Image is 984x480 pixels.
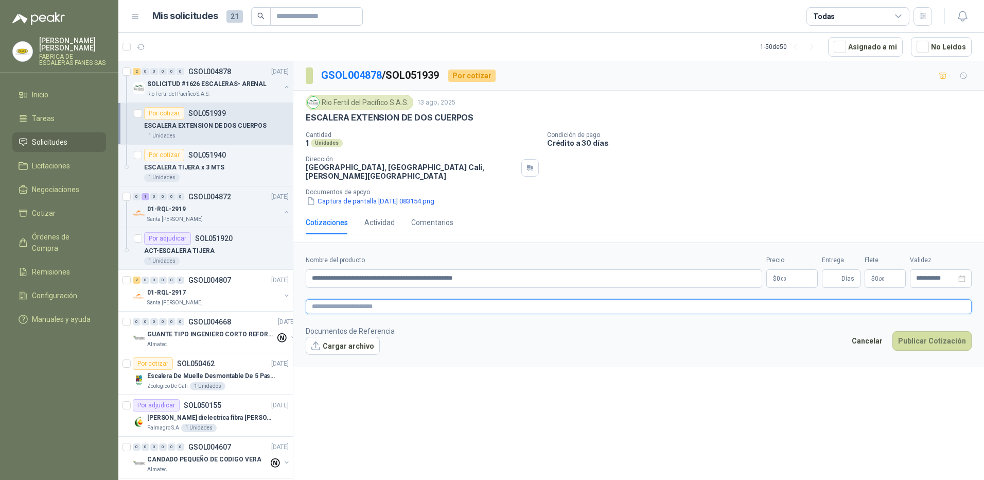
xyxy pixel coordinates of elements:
[142,193,149,200] div: 1
[308,97,319,108] img: Company Logo
[144,132,180,140] div: 1 Unidades
[150,318,158,325] div: 0
[188,277,231,284] p: GSOL004807
[147,340,167,349] p: Almatec
[39,37,106,52] p: [PERSON_NAME] [PERSON_NAME]
[306,163,517,180] p: [GEOGRAPHIC_DATA], [GEOGRAPHIC_DATA] Cali , [PERSON_NAME][GEOGRAPHIC_DATA]
[813,11,835,22] div: Todas
[147,204,186,214] p: 01-RQL-2919
[32,184,79,195] span: Negociaciones
[168,443,175,451] div: 0
[133,441,291,474] a: 0 0 0 0 0 0 GSOL004607[DATE] Company LogoCANDADO PEQUEÑO DE CODIGO VERAAlmatec
[142,68,149,75] div: 0
[306,95,413,110] div: Rio Fertil del Pacífico S.A.S.
[133,399,180,412] div: Por adjudicar
[12,203,106,223] a: Cotizar
[306,196,435,207] button: Captura de pantalla [DATE] 083154.png
[188,68,231,75] p: GSOL004878
[133,274,291,307] a: 2 0 0 0 0 0 GSOL004807[DATE] Company Logo01-RQL-2917Santa [PERSON_NAME]
[147,466,167,474] p: Almatec
[168,193,175,200] div: 0
[118,353,293,395] a: Por cotizarSOL050462[DATE] Company LogoEscalera De Muelle Desmontable De 5 Pasos, Capacida...Zool...
[188,151,226,159] p: SOL051940
[39,54,106,66] p: FABRICA DE ESCALERAS FANES SAS
[12,286,106,305] a: Configuración
[133,191,291,224] a: 0 1 0 0 0 0 GSOL004872[DATE] Company Logo01-RQL-2919Santa [PERSON_NAME]
[190,382,225,390] div: 1 Unidades
[12,85,106,105] a: Inicio
[911,37,972,57] button: No Leídos
[547,139,980,147] p: Crédito a 30 días
[257,12,265,20] span: search
[878,276,885,282] span: ,00
[133,332,145,345] img: Company Logo
[177,360,215,367] p: SOL050462
[892,331,972,351] button: Publicar Cotización
[168,68,175,75] div: 0
[195,235,233,242] p: SOL051920
[846,331,888,351] button: Cancelar
[841,270,854,287] span: Días
[271,401,289,410] p: [DATE]
[144,149,184,161] div: Por cotizar
[159,277,167,284] div: 0
[321,67,440,83] p: / SOL051939
[150,277,158,284] div: 0
[32,208,56,219] span: Cotizar
[780,276,786,282] span: ,00
[32,89,48,100] span: Inicio
[147,382,188,390] p: Zoologico De Cali
[411,217,453,228] div: Comentarios
[144,163,224,173] p: ESCALERA TIJERA x 3 MTS
[118,103,293,145] a: Por cotizarSOL051939ESCALERA EXTENSION DE DOS CUERPOS1 Unidades
[144,257,180,265] div: 1 Unidades
[147,424,179,432] p: Palmagro S.A
[133,68,140,75] div: 2
[168,277,175,284] div: 0
[159,318,167,325] div: 0
[142,318,149,325] div: 0
[177,68,184,75] div: 0
[910,255,972,265] label: Validez
[181,424,217,432] div: 1 Unidades
[133,374,145,386] img: Company Logo
[133,457,145,470] img: Company Logo
[159,443,167,451] div: 0
[133,290,145,303] img: Company Logo
[142,277,149,284] div: 0
[271,192,289,202] p: [DATE]
[828,37,903,57] button: Asignado a mi
[547,131,980,139] p: Condición de pago
[271,276,289,285] p: [DATE]
[150,68,158,75] div: 0
[159,68,167,75] div: 0
[32,136,67,148] span: Solicitudes
[133,316,297,349] a: 0 0 0 0 0 0 GSOL004668[DATE] Company LogoGUANTE TIPO INGENIERO CORTO REFORZADOAlmatec
[147,79,267,89] p: SOLICITUD #1626 ESCALERAS- ARENAL
[177,318,184,325] div: 0
[306,188,980,196] p: Documentos de apoyo
[12,109,106,128] a: Tareas
[226,10,243,23] span: 21
[865,255,906,265] label: Flete
[188,193,231,200] p: GSOL004872
[12,262,106,282] a: Remisiones
[144,232,191,245] div: Por adjudicar
[133,82,145,94] img: Company Logo
[168,318,175,325] div: 0
[822,255,860,265] label: Entrega
[871,276,875,282] span: $
[32,160,70,172] span: Licitaciones
[321,69,382,81] a: GSOL004878
[144,174,180,182] div: 1 Unidades
[271,359,289,369] p: [DATE]
[766,269,818,288] p: $0,00
[766,255,818,265] label: Precio
[777,276,786,282] span: 0
[306,112,473,123] p: ESCALERA EXTENSION DE DOS CUERPOS
[13,42,32,61] img: Company Logo
[118,395,293,437] a: Por adjudicarSOL050155[DATE] Company Logo[PERSON_NAME] dielectrica fibra [PERSON_NAME] extensible...
[32,231,96,254] span: Órdenes de Compra
[32,314,91,325] span: Manuales y ayuda
[133,277,140,284] div: 2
